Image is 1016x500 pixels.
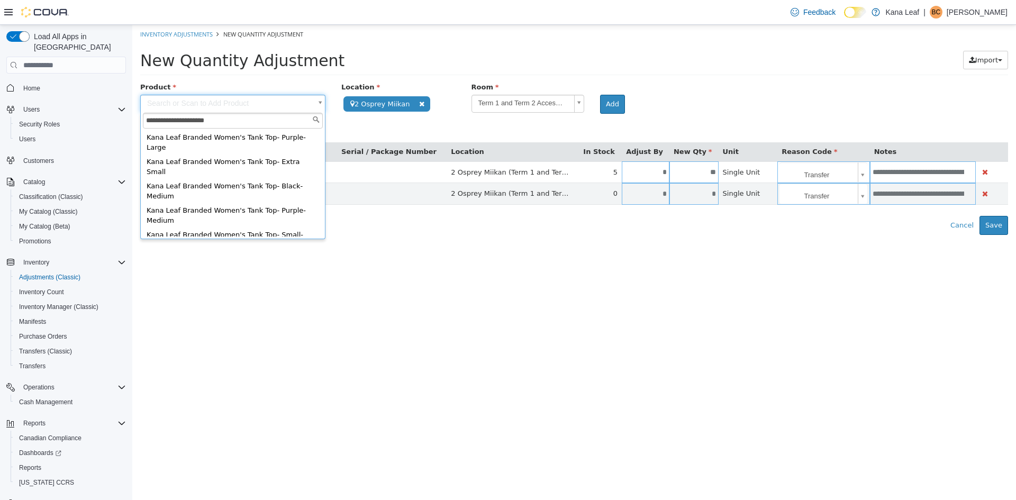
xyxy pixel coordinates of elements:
span: Operations [23,383,55,392]
span: Catalog [19,176,126,188]
span: Home [19,81,126,94]
span: Inventory Count [15,286,126,298]
div: Kana Leaf Branded Women's Tank Top- Purple- Large [11,106,190,130]
button: Home [2,80,130,95]
button: [US_STATE] CCRS [11,475,130,490]
span: Transfers [15,360,126,372]
button: Operations [2,380,130,395]
span: Transfers (Classic) [19,347,72,356]
span: Inventory [23,258,49,267]
span: Manifests [19,317,46,326]
span: Dashboards [15,447,126,459]
div: Kana Leaf Branded Women's Tank Top- Black- Medium [11,154,190,179]
span: Inventory Manager (Classic) [19,303,98,311]
button: Purchase Orders [11,329,130,344]
button: Promotions [11,234,130,249]
span: Cash Management [15,396,126,408]
button: Users [19,103,44,116]
a: Purchase Orders [15,330,71,343]
span: Users [19,135,35,143]
button: Classification (Classic) [11,189,130,204]
span: Reports [15,461,126,474]
span: Reports [23,419,46,428]
div: Kana Leaf Branded Women's Tank Top- Extra Small [11,130,190,154]
span: Inventory [19,256,126,269]
a: Customers [19,154,58,167]
span: Classification (Classic) [19,193,83,201]
span: Transfers [19,362,46,370]
a: Feedback [786,2,840,23]
span: Home [23,84,40,93]
button: My Catalog (Beta) [11,219,130,234]
a: Transfers (Classic) [15,345,76,358]
button: Catalog [2,175,130,189]
span: Feedback [803,7,836,17]
button: Inventory Manager (Classic) [11,299,130,314]
div: Kana Leaf Branded Women's Tank Top- Small-Black [11,203,190,228]
a: [US_STATE] CCRS [15,476,78,489]
button: My Catalog (Classic) [11,204,130,219]
a: Dashboards [15,447,66,459]
a: Transfers [15,360,50,372]
span: Users [15,133,126,146]
button: Customers [2,153,130,168]
a: My Catalog (Beta) [15,220,75,233]
button: Manifests [11,314,130,329]
span: Cash Management [19,398,72,406]
a: Manifests [15,315,50,328]
a: Inventory Count [15,286,68,298]
a: Users [15,133,40,146]
span: Customers [23,157,54,165]
button: Cash Management [11,395,130,410]
span: Canadian Compliance [15,432,126,444]
a: Promotions [15,235,56,248]
span: Users [19,103,126,116]
button: Inventory Count [11,285,130,299]
button: Inventory [19,256,53,269]
button: Security Roles [11,117,130,132]
a: Home [19,82,44,95]
span: My Catalog (Beta) [15,220,126,233]
span: Transfers (Classic) [15,345,126,358]
span: Security Roles [19,120,60,129]
button: Reports [19,417,50,430]
button: Adjustments (Classic) [11,270,130,285]
button: Reports [2,416,130,431]
p: | [923,6,926,19]
span: Adjustments (Classic) [19,273,80,281]
span: Promotions [15,235,126,248]
span: [US_STATE] CCRS [19,478,74,487]
span: Operations [19,381,126,394]
div: Kana Leaf Branded Women's Tank Top- Purple- Medium [11,179,190,203]
img: Cova [21,7,69,17]
a: Cash Management [15,396,77,408]
span: Inventory Manager (Classic) [15,301,126,313]
span: Canadian Compliance [19,434,81,442]
a: Canadian Compliance [15,432,86,444]
span: My Catalog (Classic) [15,205,126,218]
div: Bryan Cater-Gagne [930,6,942,19]
span: Customers [19,154,126,167]
a: My Catalog (Classic) [15,205,82,218]
button: Transfers [11,359,130,374]
button: Canadian Compliance [11,431,130,446]
span: Reports [19,417,126,430]
span: Classification (Classic) [15,190,126,203]
a: Inventory Manager (Classic) [15,301,103,313]
span: Dashboards [19,449,61,457]
span: Purchase Orders [15,330,126,343]
a: Reports [15,461,46,474]
a: Dashboards [11,446,130,460]
button: Users [2,102,130,117]
span: Inventory Count [19,288,64,296]
a: Adjustments (Classic) [15,271,85,284]
span: Catalog [23,178,45,186]
span: Users [23,105,40,114]
span: Purchase Orders [19,332,67,341]
button: Reports [11,460,130,475]
p: [PERSON_NAME] [947,6,1008,19]
span: My Catalog (Beta) [19,222,70,231]
span: Reports [19,463,41,472]
a: Security Roles [15,118,64,131]
button: Inventory [2,255,130,270]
